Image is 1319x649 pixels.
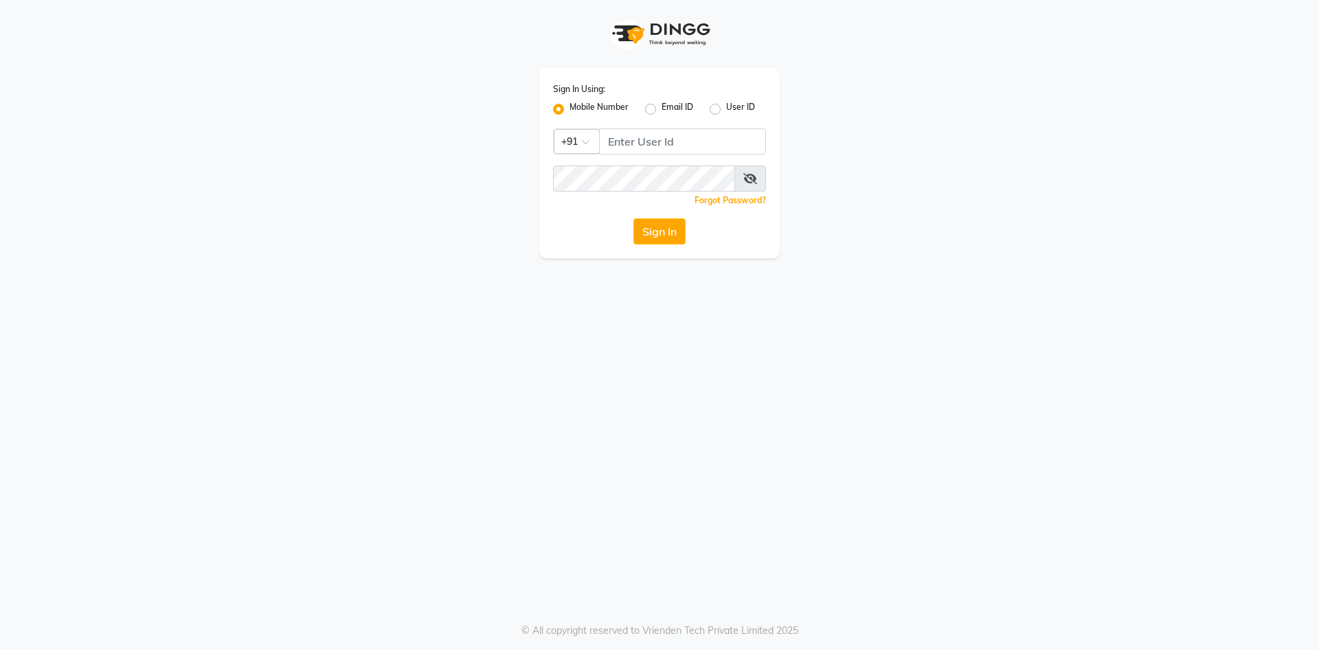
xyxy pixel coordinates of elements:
a: Forgot Password? [695,195,766,205]
label: Sign In Using: [553,83,605,95]
label: Mobile Number [570,101,629,117]
input: Username [599,128,766,155]
label: Email ID [662,101,693,117]
img: logo1.svg [605,14,714,54]
button: Sign In [633,218,686,244]
label: User ID [726,101,755,117]
input: Username [553,166,735,192]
